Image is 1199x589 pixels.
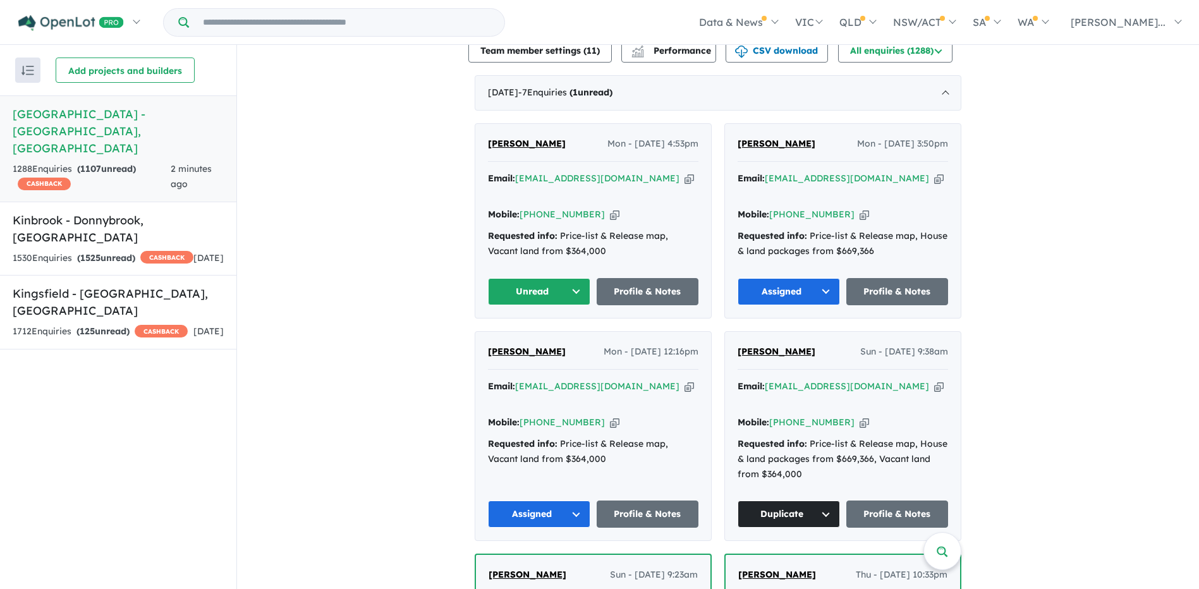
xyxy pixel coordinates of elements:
a: [PHONE_NUMBER] [769,416,855,428]
span: 1 [573,87,578,98]
button: Copy [934,380,944,393]
h5: Kinbrook - Donnybrook , [GEOGRAPHIC_DATA] [13,212,224,246]
span: Mon - [DATE] 4:53pm [607,137,698,152]
a: [PERSON_NAME] [488,137,566,152]
div: 1288 Enquir ies [13,162,171,192]
h5: Kingsfield - [GEOGRAPHIC_DATA] , [GEOGRAPHIC_DATA] [13,285,224,319]
strong: Mobile: [738,416,769,428]
span: Mon - [DATE] 12:16pm [604,344,698,360]
strong: Email: [488,380,515,392]
strong: ( unread) [76,325,130,337]
span: [PERSON_NAME]... [1071,16,1166,28]
button: Copy [860,416,869,429]
a: Profile & Notes [846,501,949,528]
span: Sun - [DATE] 9:23am [610,568,698,583]
span: [PERSON_NAME] [489,569,566,580]
a: [PHONE_NUMBER] [769,209,855,220]
div: Price-list & Release map, Vacant land from $364,000 [488,229,698,259]
strong: Email: [738,380,765,392]
div: [DATE] [475,75,961,111]
a: [PERSON_NAME] [738,137,815,152]
strong: Requested info: [738,438,807,449]
span: 125 [80,325,95,337]
span: 1525 [80,252,100,264]
button: Duplicate [738,501,840,528]
button: Assigned [738,278,840,305]
span: [PERSON_NAME] [738,569,816,580]
span: 11 [587,45,597,56]
img: sort.svg [21,66,34,75]
button: Team member settings (11) [468,37,612,63]
button: Copy [610,208,619,221]
strong: Requested info: [738,230,807,241]
a: Profile & Notes [846,278,949,305]
button: CSV download [726,37,828,63]
a: [PHONE_NUMBER] [520,416,605,428]
span: 2 minutes ago [171,163,212,190]
a: [EMAIL_ADDRESS][DOMAIN_NAME] [765,380,929,392]
button: Add projects and builders [56,58,195,83]
button: Copy [860,208,869,221]
strong: Email: [738,173,765,184]
input: Try estate name, suburb, builder or developer [192,9,502,36]
span: [PERSON_NAME] [488,346,566,357]
strong: ( unread) [77,163,136,174]
a: Profile & Notes [597,278,699,305]
a: [PERSON_NAME] [738,344,815,360]
strong: Requested info: [488,230,557,241]
strong: Mobile: [738,209,769,220]
a: [EMAIL_ADDRESS][DOMAIN_NAME] [515,173,679,184]
button: Performance [621,37,716,63]
div: 1712 Enquir ies [13,324,188,339]
img: bar-chart.svg [631,49,644,58]
button: All enquiries (1288) [838,37,953,63]
span: [PERSON_NAME] [738,138,815,149]
h5: [GEOGRAPHIC_DATA] - [GEOGRAPHIC_DATA] , [GEOGRAPHIC_DATA] [13,106,224,157]
span: [DATE] [193,252,224,264]
span: [PERSON_NAME] [488,138,566,149]
div: Price-list & Release map, House & land packages from $669,366, Vacant land from $364,000 [738,437,948,482]
div: Price-list & Release map, Vacant land from $364,000 [488,437,698,467]
button: Copy [934,172,944,185]
a: [PERSON_NAME] [738,568,816,583]
a: [PHONE_NUMBER] [520,209,605,220]
img: Openlot PRO Logo White [18,15,124,31]
a: [EMAIL_ADDRESS][DOMAIN_NAME] [515,380,679,392]
button: Unread [488,278,590,305]
span: [PERSON_NAME] [738,346,815,357]
a: [PERSON_NAME] [488,344,566,360]
a: [EMAIL_ADDRESS][DOMAIN_NAME] [765,173,929,184]
button: Copy [685,380,694,393]
img: download icon [735,46,748,58]
a: [PERSON_NAME] [489,568,566,583]
button: Assigned [488,501,590,528]
span: CASHBACK [140,251,193,264]
div: Price-list & Release map, House & land packages from $669,366 [738,229,948,259]
strong: Mobile: [488,209,520,220]
strong: ( unread) [569,87,612,98]
a: Profile & Notes [597,501,699,528]
span: Performance [633,45,711,56]
strong: Requested info: [488,438,557,449]
span: CASHBACK [18,178,71,190]
span: - 7 Enquir ies [518,87,612,98]
span: Sun - [DATE] 9:38am [860,344,948,360]
strong: Email: [488,173,515,184]
span: CASHBACK [135,325,188,337]
span: [DATE] [193,325,224,337]
div: 1530 Enquir ies [13,251,193,266]
span: Thu - [DATE] 10:33pm [856,568,947,583]
button: Copy [610,416,619,429]
img: line-chart.svg [632,46,643,52]
span: 1107 [80,163,101,174]
strong: ( unread) [77,252,135,264]
strong: Mobile: [488,416,520,428]
span: Mon - [DATE] 3:50pm [857,137,948,152]
button: Copy [685,172,694,185]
